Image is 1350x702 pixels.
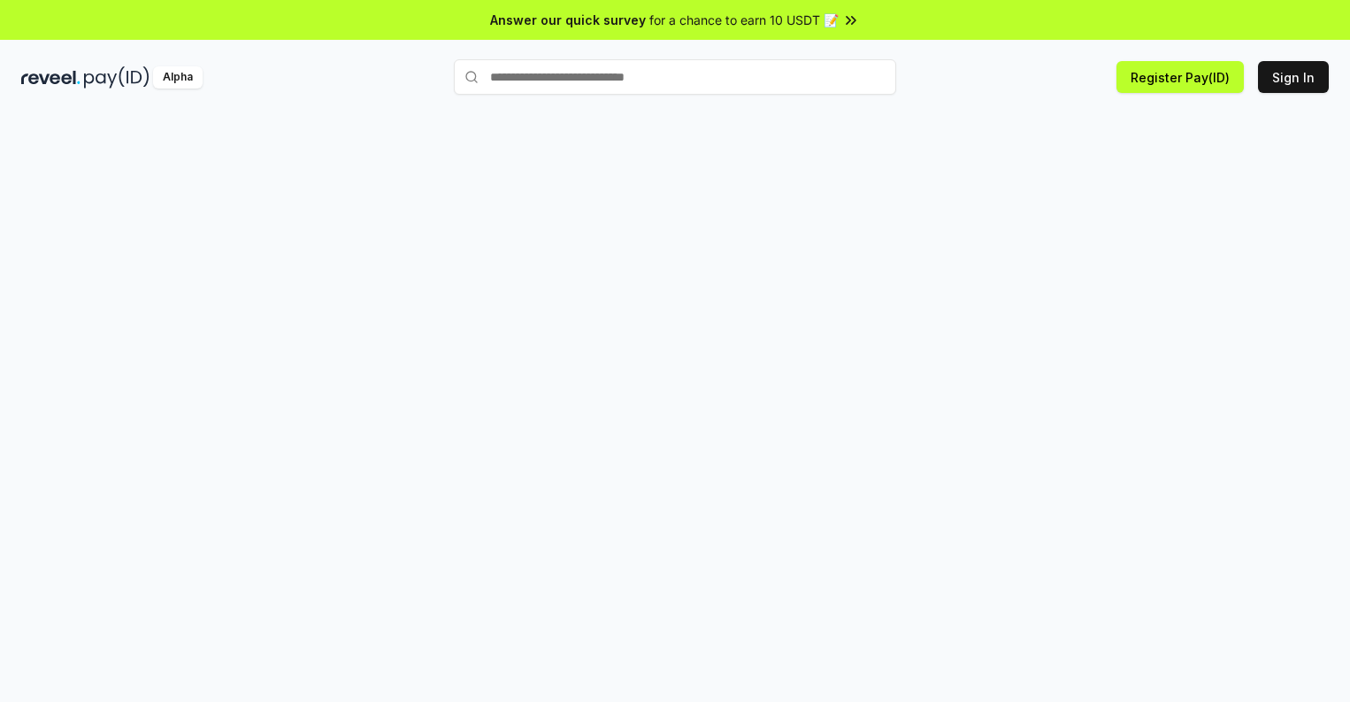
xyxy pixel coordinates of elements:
[21,66,81,89] img: reveel_dark
[1258,61,1329,93] button: Sign In
[153,66,203,89] div: Alpha
[1116,61,1244,93] button: Register Pay(ID)
[649,11,839,29] span: for a chance to earn 10 USDT 📝
[490,11,646,29] span: Answer our quick survey
[84,66,150,89] img: pay_id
